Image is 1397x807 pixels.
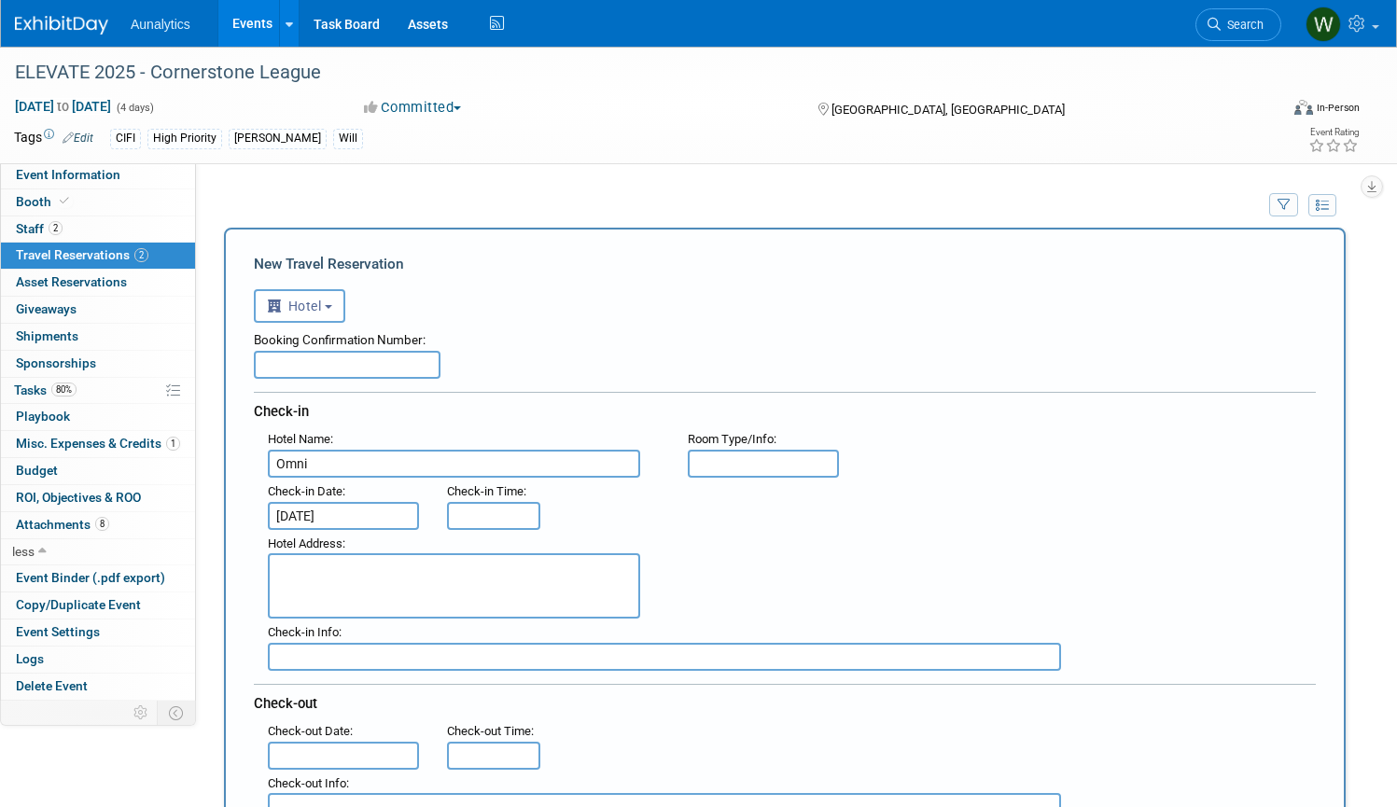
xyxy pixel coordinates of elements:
a: Booth [1,189,195,216]
span: Check-in Date [268,484,342,498]
span: Giveaways [16,301,77,316]
div: Event Rating [1308,128,1359,137]
span: Room Type/Info [688,432,774,446]
span: Delete Event [16,678,88,693]
button: Hotel [254,289,345,323]
a: Travel Reservations2 [1,243,195,269]
a: Delete Event [1,674,195,700]
span: 1 [166,437,180,451]
span: Budget [16,463,58,478]
small: : [268,724,353,738]
small: : [268,536,345,550]
div: CIFI [110,129,141,148]
img: ExhibitDay [15,16,108,35]
div: Event Format [1159,97,1360,125]
a: Copy/Duplicate Event [1,592,195,619]
div: Will [333,129,363,148]
td: Tags [14,128,93,149]
span: [GEOGRAPHIC_DATA], [GEOGRAPHIC_DATA] [831,103,1065,117]
small: : [268,432,333,446]
span: 8 [95,517,109,531]
small: : [268,625,342,639]
span: Booth [16,194,73,209]
a: Event Settings [1,619,195,646]
img: Format-Inperson.png [1294,100,1313,115]
a: Budget [1,458,195,484]
span: Asset Reservations [16,274,127,289]
div: New Travel Reservation [254,254,1316,274]
span: Playbook [16,409,70,424]
span: 80% [51,383,77,397]
a: Logs [1,647,195,673]
a: ROI, Objectives & ROO [1,485,195,511]
a: Event Information [1,162,195,188]
span: Check-in [254,403,309,420]
td: Personalize Event Tab Strip [125,701,158,725]
span: Check-out Date [268,724,350,738]
div: In-Person [1316,101,1360,115]
span: to [54,99,72,114]
span: Check-out Info [268,776,346,790]
span: Event Binder (.pdf export) [16,570,165,585]
a: Edit [63,132,93,145]
a: Shipments [1,324,195,350]
i: Booth reservation complete [60,196,69,206]
span: Shipments [16,328,78,343]
span: Logs [16,651,44,666]
small: : [688,432,776,446]
span: Attachments [16,517,109,532]
span: Sponsorships [16,355,96,370]
span: Hotel Name [268,432,330,446]
div: Booking Confirmation Number: [254,323,1316,351]
a: less [1,539,195,565]
span: (4 days) [115,102,154,114]
a: Event Binder (.pdf export) [1,565,195,591]
a: Sponsorships [1,351,195,377]
span: Copy/Duplicate Event [16,597,141,612]
span: 2 [49,221,63,235]
i: Filter by Traveler [1278,200,1291,212]
a: Tasks80% [1,378,195,404]
span: Hotel [267,299,321,313]
span: Aunalytics [131,17,190,32]
div: ELEVATE 2025 - Cornerstone League [8,56,1245,90]
div: High Priority [147,129,222,148]
span: Check-out [254,695,317,712]
span: Staff [16,221,63,236]
a: Staff2 [1,216,195,243]
span: Tasks [14,383,77,397]
span: [DATE] [DATE] [14,98,112,115]
span: Event Information [16,167,120,182]
span: Check-in Time [447,484,524,498]
div: [PERSON_NAME] [229,129,327,148]
span: Check-out Time [447,724,531,738]
a: Search [1195,8,1281,41]
span: Hotel Address [268,536,342,550]
span: ROI, Objectives & ROO [16,490,141,505]
a: Asset Reservations [1,270,195,296]
td: Toggle Event Tabs [158,701,196,725]
a: Playbook [1,404,195,430]
a: Attachments8 [1,512,195,538]
span: Misc. Expenses & Credits [16,436,180,451]
body: Rich Text Area. Press ALT-0 for help. [10,7,1035,27]
span: Check-in Info [268,625,339,639]
span: Travel Reservations [16,247,148,262]
small: : [447,484,526,498]
span: Event Settings [16,624,100,639]
span: less [12,544,35,559]
img: Will Mayfield [1306,7,1341,42]
button: Committed [357,98,468,118]
span: Search [1221,18,1264,32]
span: 2 [134,248,148,262]
small: : [268,484,345,498]
a: Giveaways [1,297,195,323]
small: : [447,724,534,738]
small: : [268,776,349,790]
a: Misc. Expenses & Credits1 [1,431,195,457]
